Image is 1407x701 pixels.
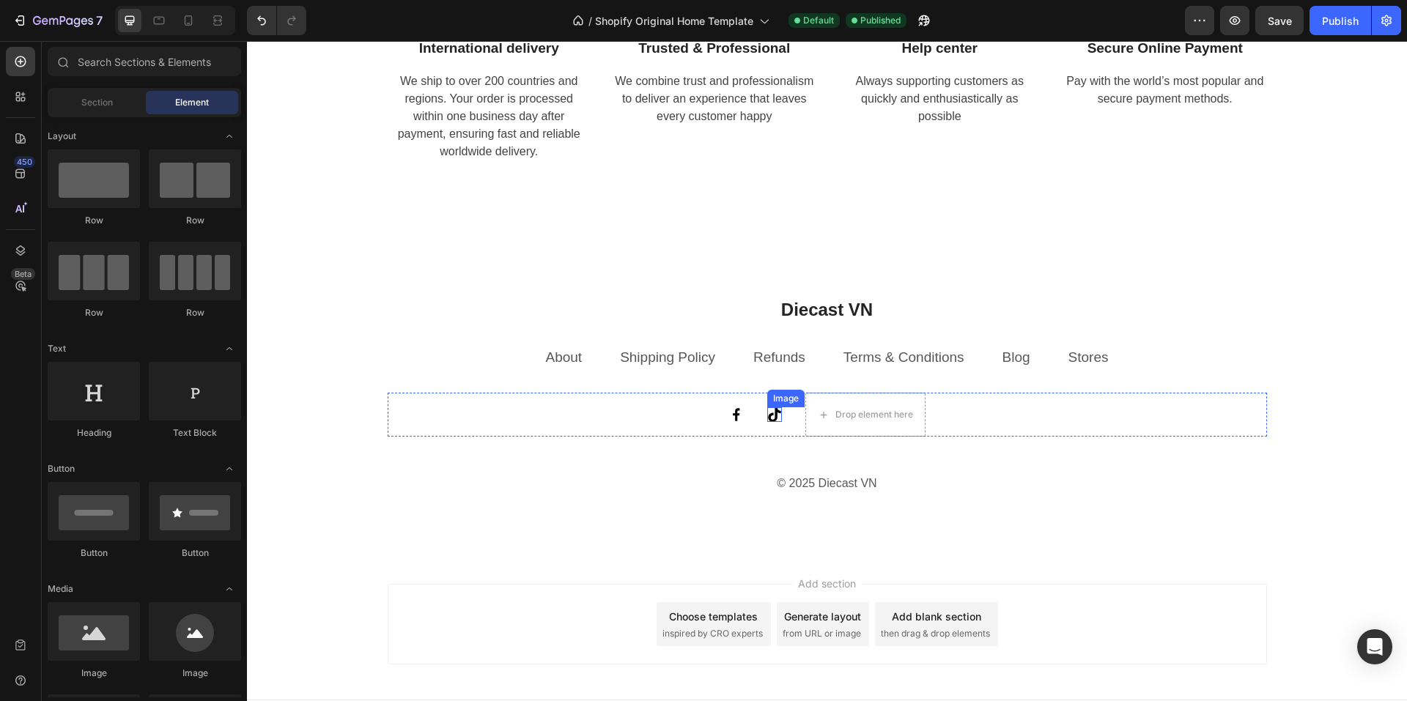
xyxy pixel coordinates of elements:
a: Stores [821,308,862,324]
p: 7 [96,12,103,29]
div: Row [48,214,140,227]
span: inspired by CRO experts [416,586,516,599]
div: Choose templates [422,568,511,583]
div: Open Intercom Messenger [1357,629,1392,664]
img: Alt Image [482,366,497,381]
span: Save [1268,15,1292,27]
a: About [298,308,335,324]
div: Image [149,667,241,680]
button: Save [1255,6,1304,35]
p: Pay with the world’s most popular and secure payment methods. [818,31,1019,67]
a: Terms & Conditions [597,308,717,324]
span: Default [803,14,834,27]
span: from URL or image [536,586,614,599]
div: Button [48,546,140,560]
div: Heading [48,426,140,439]
a: Refunds [506,308,558,324]
div: 450 [14,156,35,168]
div: Row [48,306,140,319]
div: Row [149,306,241,319]
span: / [588,13,592,29]
a: Shipping Policy [373,308,468,324]
a: Image Title [482,366,497,381]
span: Shopify Original Home Template [595,13,753,29]
iframe: Design area [247,41,1407,701]
p: We ship to over 200 countries and regions. Your order is processed within one business day after ... [142,31,343,119]
div: Generate layout [537,568,614,583]
img: Alt Image [520,366,535,381]
span: Media [48,582,73,596]
span: Button [48,462,75,475]
span: Toggle open [218,125,241,148]
span: Layout [48,130,76,143]
span: Toggle open [218,577,241,601]
div: Image [523,351,555,364]
a: Image Title [520,366,535,381]
span: Add section [545,535,615,550]
span: Toggle open [218,457,241,481]
span: Toggle open [218,337,241,360]
div: Text Block [149,426,241,439]
div: Drop element here [588,368,666,379]
div: Publish [1322,13,1359,29]
span: then drag & drop elements [634,586,743,599]
input: Search Sections & Elements [48,47,241,76]
p: We combine trust and professionalism to deliver an experience that leaves every customer happy [367,31,568,84]
span: Section [81,96,113,109]
div: Image [48,667,140,680]
span: Published [860,14,901,27]
p: © 2025 Diecast VN [142,432,1019,453]
div: Button [149,546,241,560]
h2: Diecast VN [141,256,1020,281]
button: Publish [1310,6,1371,35]
div: Row [149,214,241,227]
div: Add blank section [645,568,734,583]
div: Beta [11,268,35,280]
span: Element [175,96,209,109]
span: Text [48,342,66,355]
a: Blog [756,308,783,324]
p: Always supporting customers as quickly and enthusiastically as possible [593,31,794,84]
div: Undo/Redo [247,6,306,35]
button: 7 [6,6,109,35]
